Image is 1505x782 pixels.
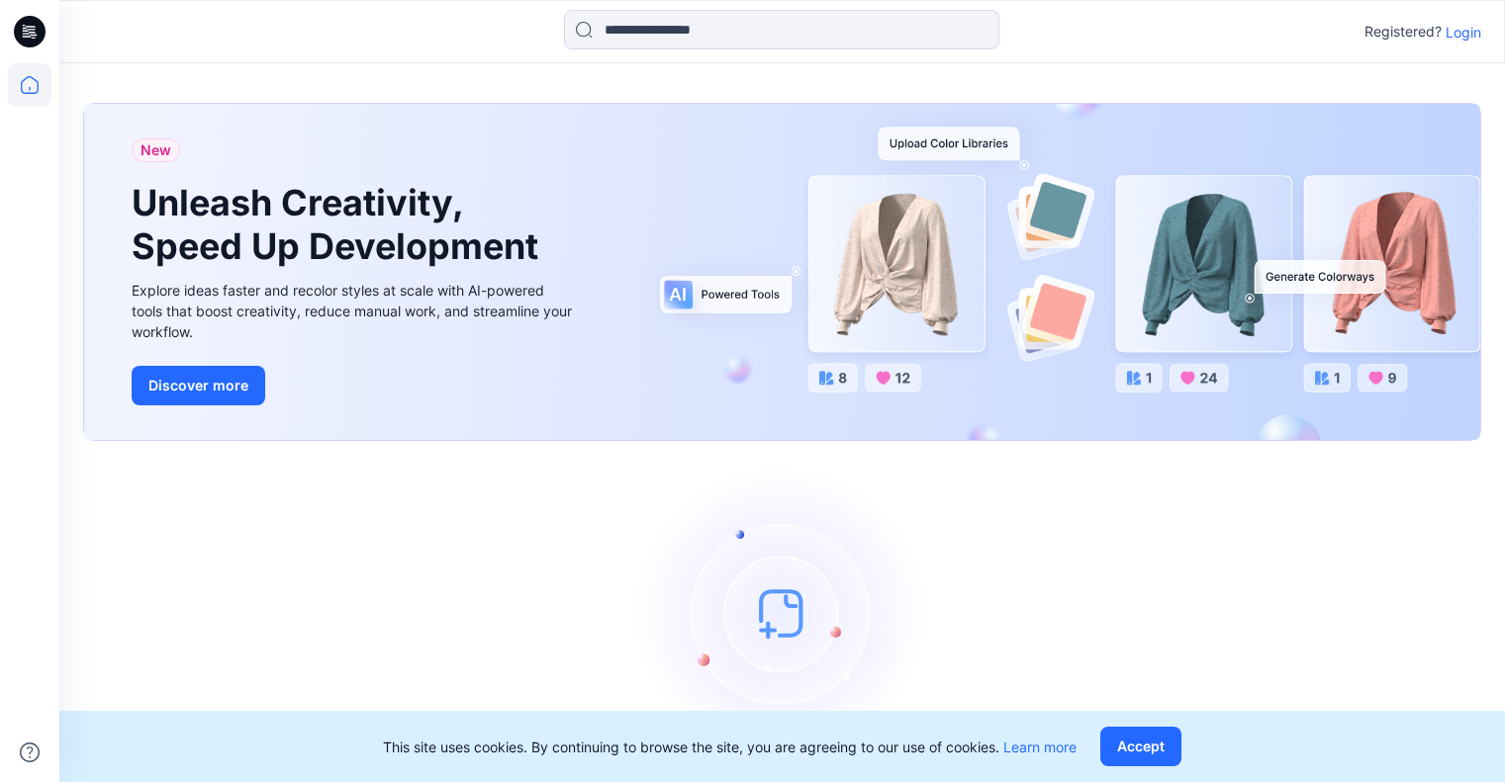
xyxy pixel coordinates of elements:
span: New [141,138,171,162]
p: Login [1446,22,1481,43]
img: empty-state-image.svg [634,465,931,761]
button: Discover more [132,366,265,405]
div: Explore ideas faster and recolor styles at scale with AI-powered tools that boost creativity, red... [132,280,577,342]
h1: Unleash Creativity, Speed Up Development [132,182,547,267]
a: Discover more [132,366,577,405]
a: Learn more [1003,739,1077,755]
p: Registered? [1364,20,1442,43]
button: Accept [1100,727,1181,766]
p: This site uses cookies. By continuing to browse the site, you are agreeing to our use of cookies. [383,737,1077,757]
